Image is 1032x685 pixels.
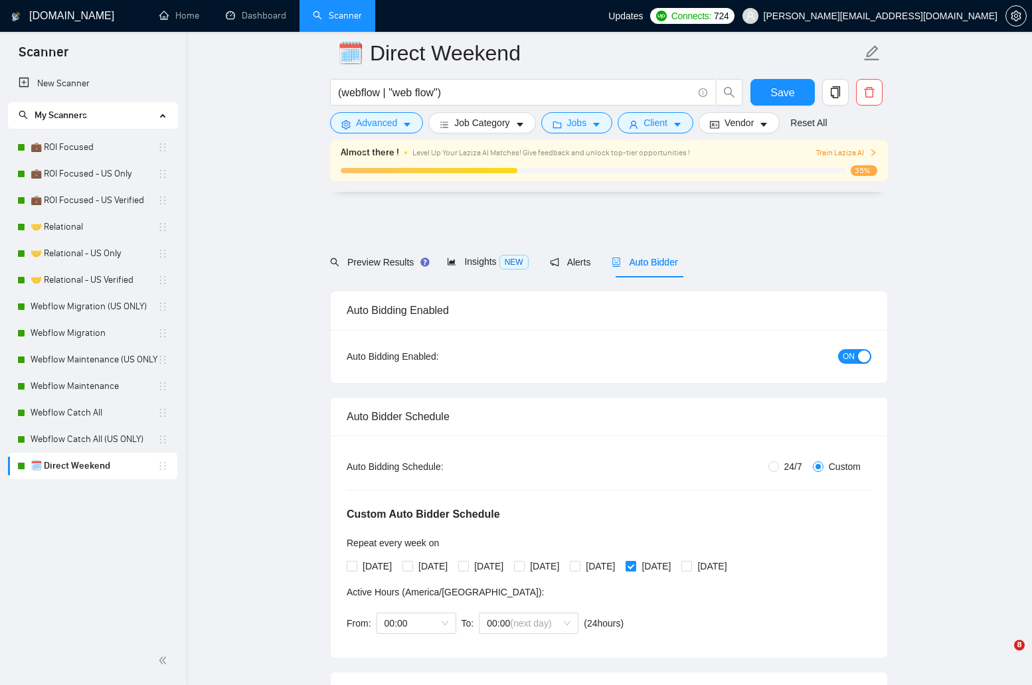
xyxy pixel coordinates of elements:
a: 💼 ROI Focused - US Verified [31,187,157,214]
span: Auto Bidder [612,257,677,267]
span: caret-down [759,119,768,129]
button: settingAdvancedcaret-down [330,112,423,133]
span: double-left [158,654,171,667]
a: Webflow Catch All [31,400,157,426]
span: Advanced [356,115,397,130]
span: notification [550,258,559,267]
span: caret-down [402,119,412,129]
span: 8 [1014,640,1025,650]
div: Tooltip anchor [419,256,431,268]
button: Train Laziza AI [816,147,877,159]
span: area-chart [447,257,456,266]
a: Webflow Migration [31,320,157,346]
li: Webflow Maintenance [8,373,177,400]
span: holder [157,248,168,259]
span: ( 24 hours) [584,618,624,629]
span: Custom [823,459,866,474]
span: Insights [447,256,528,267]
span: 35% [851,165,877,176]
a: 🤝 Relational [31,214,157,240]
span: bars [440,119,449,129]
span: Active Hours ( America/[GEOGRAPHIC_DATA] ): [347,587,544,597]
div: Auto Bidding Enabled: [347,349,521,364]
span: caret-down [592,119,601,129]
li: 🤝 Relational - US Verified [8,267,177,293]
span: Scanner [8,42,79,70]
span: [DATE] [357,559,397,573]
li: 💼 ROI Focused [8,134,177,161]
span: Almost there ! [341,145,399,160]
div: Auto Bidder Schedule [347,398,871,435]
span: [DATE] [469,559,509,573]
button: Save [750,79,815,106]
li: 💼 ROI Focused - US Only [8,161,177,187]
span: holder [157,169,168,179]
span: [DATE] [413,559,453,573]
a: setting [1005,11,1027,21]
span: Save [770,84,794,101]
span: 724 [714,9,729,23]
button: barsJob Categorycaret-down [428,112,535,133]
span: My Scanners [35,110,87,121]
span: copy [823,86,848,98]
div: Auto Bidding Schedule: [347,459,521,474]
span: search [330,258,339,267]
span: holder [157,222,168,232]
li: New Scanner [8,70,177,97]
li: Webflow Migration [8,320,177,346]
span: Updates [608,11,643,21]
span: holder [157,301,168,312]
a: 🤝 Relational - US Only [31,240,157,267]
li: Webflow Migration (US ONLY) [8,293,177,320]
span: folder [553,119,562,129]
button: folderJobscaret-down [541,112,613,133]
span: Level Up Your Laziza AI Matches! Give feedback and unlock top-tier opportunities ! [412,148,690,157]
span: user [746,11,755,21]
span: caret-down [673,119,682,129]
button: setting [1005,5,1027,27]
h5: Custom Auto Bidder Schedule [347,506,500,522]
a: Webflow Migration (US ONLY) [31,293,157,320]
a: 💼 ROI Focused [31,134,157,161]
a: Webflow Maintenance (US ONLY) [31,346,157,373]
span: (next day) [510,618,551,629]
span: holder [157,142,168,153]
span: My Scanners [19,110,87,121]
span: robot [612,258,621,267]
span: 00:00 [487,613,570,633]
span: [DATE] [580,559,620,573]
span: holder [157,381,168,392]
a: Reset All [790,115,827,130]
a: Webflow Catch All (US ONLY) [31,426,157,453]
a: 🗓️ Direct Weekend [31,453,157,479]
a: homeHome [159,10,199,21]
button: idcardVendorcaret-down [699,112,780,133]
button: copy [822,79,849,106]
span: NEW [499,255,529,269]
span: setting [341,119,351,129]
img: upwork-logo.png [656,11,667,21]
button: userClientcaret-down [618,112,693,133]
span: search [19,110,28,119]
img: logo [11,6,21,27]
a: searchScanner [313,10,362,21]
input: Scanner name... [337,37,861,70]
li: Webflow Maintenance (US ONLY) [8,346,177,373]
span: holder [157,328,168,339]
span: To: [462,618,474,629]
span: From: [347,618,371,629]
span: Preview Results [330,257,426,267]
a: New Scanner [19,70,167,97]
span: holder [157,461,168,471]
button: delete [856,79,883,106]
a: 💼 ROI Focused - US Only [31,161,157,187]
li: Webflow Catch All (US ONLY) [8,426,177,453]
span: [DATE] [525,559,564,573]
span: Vendor [725,115,754,130]
button: search [716,79,742,106]
li: 🤝 Relational [8,214,177,240]
li: Webflow Catch All [8,400,177,426]
span: setting [1006,11,1026,21]
span: user [629,119,638,129]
